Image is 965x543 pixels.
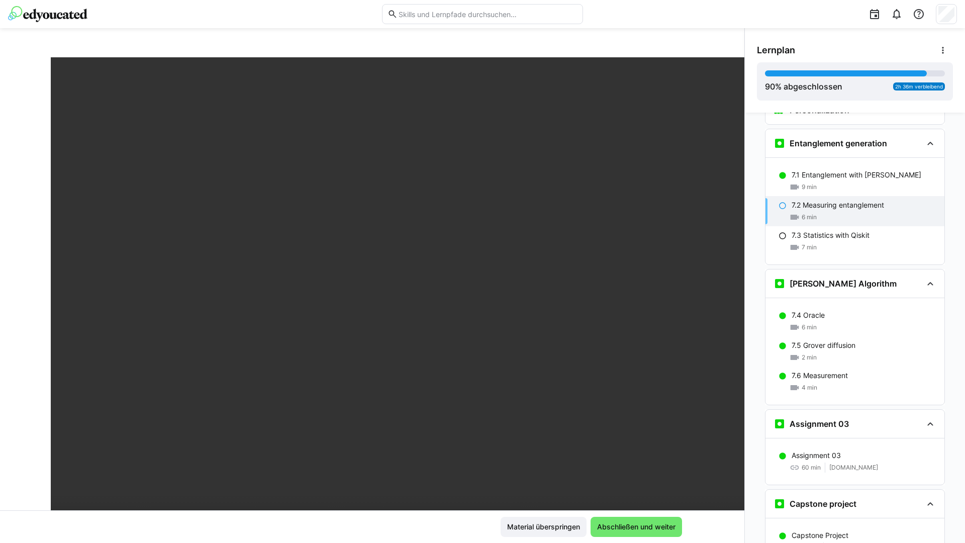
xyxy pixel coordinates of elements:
[802,323,817,331] span: 6 min
[829,464,878,472] span: [DOMAIN_NAME]
[802,213,817,221] span: 6 min
[790,419,849,429] h3: Assignment 03
[501,517,587,537] button: Material überspringen
[895,83,943,89] span: 2h 36m verbleibend
[802,353,817,361] span: 2 min
[596,522,677,532] span: Abschließen und weiter
[792,530,848,540] p: Capstone Project
[398,10,577,19] input: Skills und Lernpfade durchsuchen…
[506,522,582,532] span: Material überspringen
[802,183,817,191] span: 9 min
[802,384,817,392] span: 4 min
[802,464,821,472] span: 60 min
[790,499,856,509] h3: Capstone project
[792,310,825,320] p: 7.4 Oracle
[792,230,870,240] p: 7.3 Statistics with Qiskit
[802,243,817,251] span: 7 min
[790,138,887,148] h3: Entanglement generation
[792,450,841,461] p: Assignment 03
[792,170,921,180] p: 7.1 Entanglement with [PERSON_NAME]
[792,371,848,381] p: 7.6 Measurement
[765,80,842,93] div: % abgeschlossen
[591,517,682,537] button: Abschließen und weiter
[790,279,897,289] h3: [PERSON_NAME] Algorithm
[765,81,775,92] span: 90
[757,45,795,56] span: Lernplan
[792,340,855,350] p: 7.5 Grover diffusion
[792,200,884,210] p: 7.2 Measuring entanglement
